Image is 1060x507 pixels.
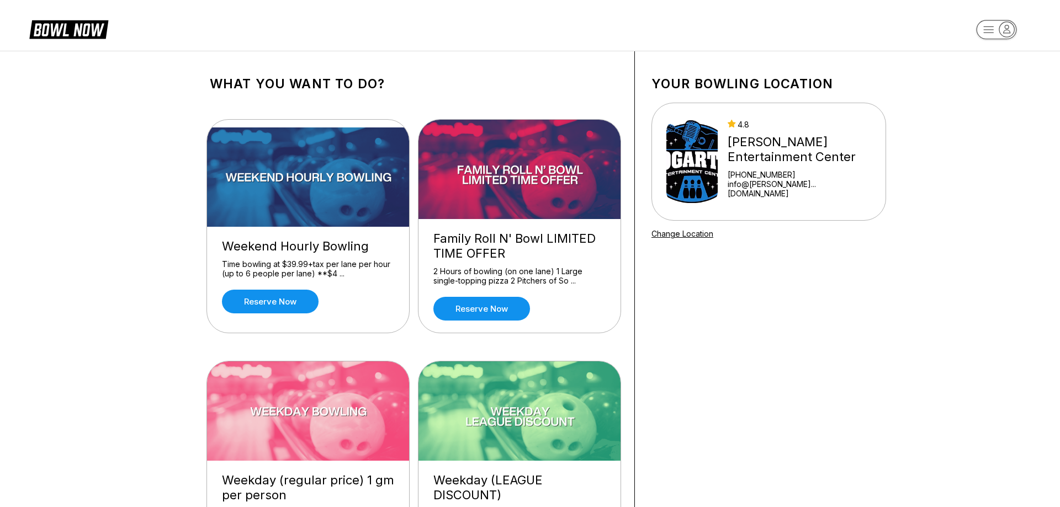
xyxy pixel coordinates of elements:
div: Weekend Hourly Bowling [222,239,394,254]
div: [PHONE_NUMBER] [728,170,871,179]
a: Reserve now [433,297,530,321]
div: Family Roll N' Bowl LIMITED TIME OFFER [433,231,606,261]
img: Weekday (regular price) 1 gm per person [207,361,410,461]
img: Bogart's Entertainment Center [666,120,718,203]
div: [PERSON_NAME] Entertainment Center [728,135,871,164]
a: Reserve now [222,290,319,313]
div: Weekday (regular price) 1 gm per person [222,473,394,503]
img: Family Roll N' Bowl LIMITED TIME OFFER [418,120,622,219]
img: Weekend Hourly Bowling [207,127,410,227]
div: 4.8 [728,120,871,129]
img: Weekday (LEAGUE DISCOUNT) [418,361,622,461]
div: Weekday (LEAGUE DISCOUNT) [433,473,606,503]
div: 2 Hours of bowling (on one lane) 1 Large single-topping pizza 2 Pitchers of So ... [433,266,606,286]
h1: What you want to do? [210,76,618,92]
a: info@[PERSON_NAME]...[DOMAIN_NAME] [728,179,871,198]
div: Time bowling at $39.99+tax per lane per hour (up to 6 people per lane) **$4 ... [222,259,394,279]
h1: Your bowling location [651,76,886,92]
a: Change Location [651,229,713,238]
